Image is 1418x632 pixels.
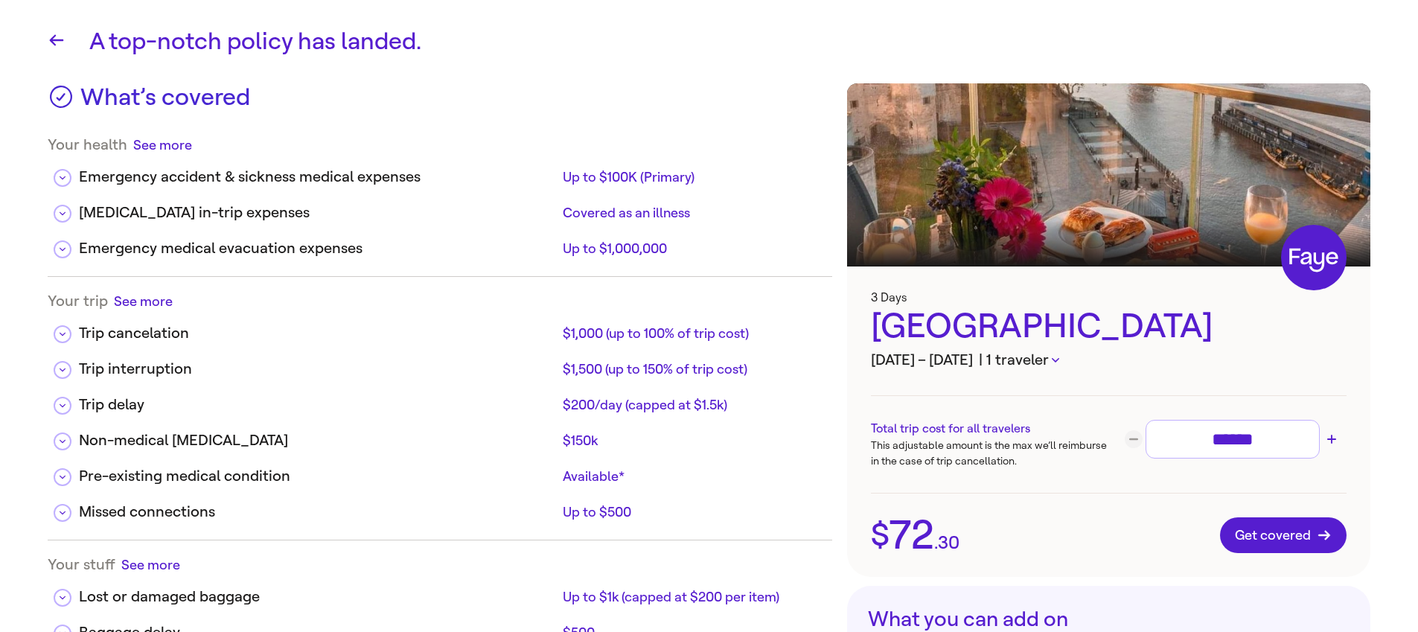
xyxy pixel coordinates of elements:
[48,135,832,154] div: Your health
[1152,427,1313,453] input: Trip cost
[48,555,832,574] div: Your stuff
[563,396,820,414] div: $200/day (capped at $1.5k)
[563,360,820,378] div: $1,500 (up to 150% of trip cost)
[48,418,832,453] div: Non-medical [MEDICAL_DATA]$150k
[871,438,1108,469] p: This adjustable amount is the max we’ll reimburse in the case of trip cancellation.
[563,467,820,485] div: Available*
[79,322,557,345] div: Trip cancelation
[563,432,820,450] div: $150k
[871,304,1347,349] div: [GEOGRAPHIC_DATA]
[48,190,832,226] div: [MEDICAL_DATA] in-trip expensesCovered as an illness
[80,83,250,121] h3: What’s covered
[48,382,832,418] div: Trip delay$200/day (capped at $1.5k)
[563,325,820,342] div: $1,000 (up to 100% of trip cost)
[79,430,557,452] div: Non-medical [MEDICAL_DATA]
[48,154,832,190] div: Emergency accident & sickness medical expensesUp to $100K (Primary)
[938,534,959,552] span: 30
[48,453,832,489] div: Pre-existing medical conditionAvailable*
[48,226,832,261] div: Emergency medical evacuation expensesUp to $1,000,000
[871,420,1108,438] h3: Total trip cost for all travelers
[1125,430,1143,448] button: Decrease trip cost
[1323,430,1341,448] button: Increase trip cost
[79,586,557,608] div: Lost or damaged baggage
[979,349,1059,371] button: | 1 traveler
[1220,517,1347,553] button: Get covered
[563,503,820,521] div: Up to $500
[79,394,557,416] div: Trip delay
[48,489,832,525] div: Missed connectionsUp to $500
[89,24,1370,60] h1: A top-notch policy has landed.
[121,555,180,574] button: See more
[871,520,890,551] span: $
[871,290,1347,304] h3: 3 Days
[48,292,832,310] div: Your trip
[48,310,832,346] div: Trip cancelation$1,000 (up to 100% of trip cost)
[79,465,557,488] div: Pre-existing medical condition
[114,292,173,310] button: See more
[79,202,557,224] div: [MEDICAL_DATA] in-trip expenses
[48,346,832,382] div: Trip interruption$1,500 (up to 150% of trip cost)
[133,135,192,154] button: See more
[48,574,832,610] div: Lost or damaged baggageUp to $1k (capped at $200 per item)
[871,349,1347,371] h3: [DATE] – [DATE]
[79,501,557,523] div: Missed connections
[79,358,557,380] div: Trip interruption
[563,240,820,258] div: Up to $1,000,000
[868,607,1350,632] h3: What you can add on
[79,237,557,260] div: Emergency medical evacuation expenses
[563,168,820,186] div: Up to $100K (Primary)
[1235,528,1332,543] span: Get covered
[934,534,938,552] span: .
[563,588,820,606] div: Up to $1k (capped at $200 per item)
[79,166,557,188] div: Emergency accident & sickness medical expenses
[563,204,820,222] div: Covered as an illness
[890,515,934,555] span: 72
